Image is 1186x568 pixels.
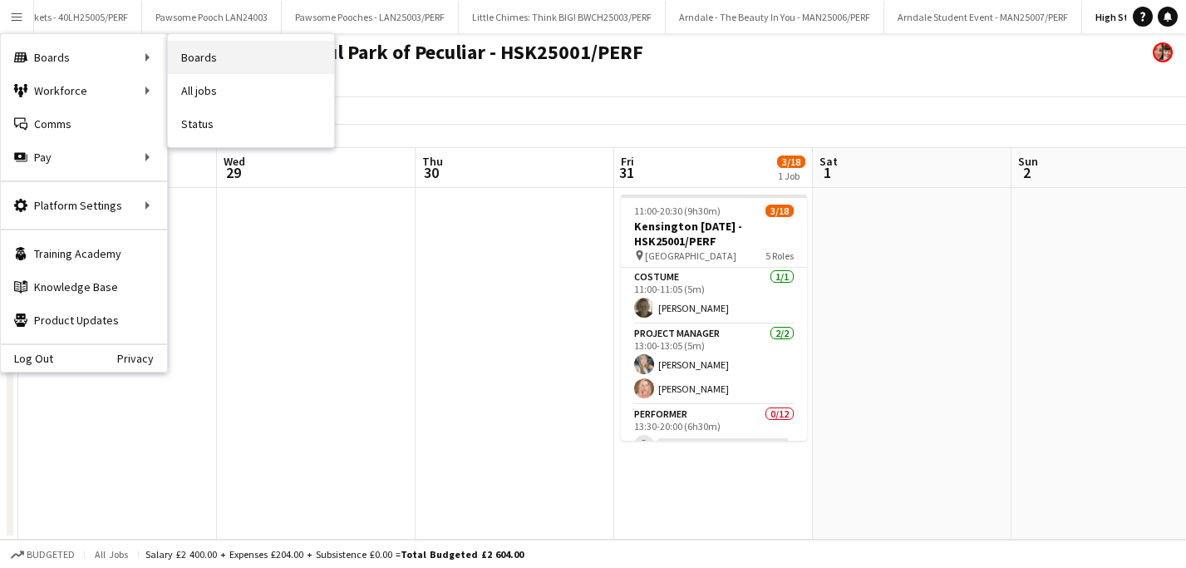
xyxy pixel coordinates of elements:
span: Sat [819,154,838,169]
a: Status [168,107,334,141]
span: 31 [618,163,634,182]
app-user-avatar: Performer Department [1153,42,1173,62]
span: Total Budgeted £2 604.00 [401,548,524,561]
div: Pay [1,141,167,174]
span: 30 [420,163,443,182]
span: 5 Roles [765,249,794,262]
div: Salary £2 400.00 + Expenses £204.00 + Subsistence £0.00 = [145,548,524,561]
button: Little Chimes: Think BIG! BWCH25003/PERF [459,1,666,33]
app-card-role: Costume1/111:00-11:05 (5m)[PERSON_NAME] [621,268,807,324]
div: 1 Job [778,170,805,182]
span: 1 [817,163,838,182]
a: Boards [168,41,334,74]
button: Pawsome Pooches - LAN25003/PERF [282,1,459,33]
span: Budgeted [27,549,75,561]
span: [GEOGRAPHIC_DATA] [645,249,736,262]
span: 29 [221,163,245,182]
a: Log Out [1,352,53,365]
span: Fri [621,154,634,169]
a: Training Academy [1,237,167,270]
span: Sun [1018,154,1038,169]
a: Product Updates [1,304,167,337]
button: Budgeted [8,546,77,564]
a: All jobs [168,74,334,107]
app-card-role: Project Manager2/213:00-13:05 (5m)[PERSON_NAME][PERSON_NAME] [621,324,807,405]
div: Workforce [1,74,167,107]
button: Arndale - The Beauty In You - MAN25006/PERF [666,1,884,33]
div: Platform Settings [1,189,167,222]
app-job-card: 11:00-20:30 (9h30m)3/18Kensington [DATE] - HSK25001/PERF [GEOGRAPHIC_DATA]5 RolesCostume1/111:00-... [621,195,807,441]
h3: Kensington [DATE] - HSK25001/PERF [621,219,807,249]
a: Privacy [117,352,167,365]
span: 3/18 [765,205,794,217]
span: All jobs [91,548,131,561]
a: Comms [1,107,167,141]
button: Pawsome Pooch LAN24003 [142,1,282,33]
span: 11:00-20:30 (9h30m) [634,205,721,217]
span: 2 [1016,163,1038,182]
span: Wed [224,154,245,169]
div: Boards [1,41,167,74]
button: Arndale Student Event - MAN25007/PERF [884,1,1082,33]
span: Thu [422,154,443,169]
span: 3/18 [777,156,805,168]
a: Knowledge Base [1,270,167,304]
